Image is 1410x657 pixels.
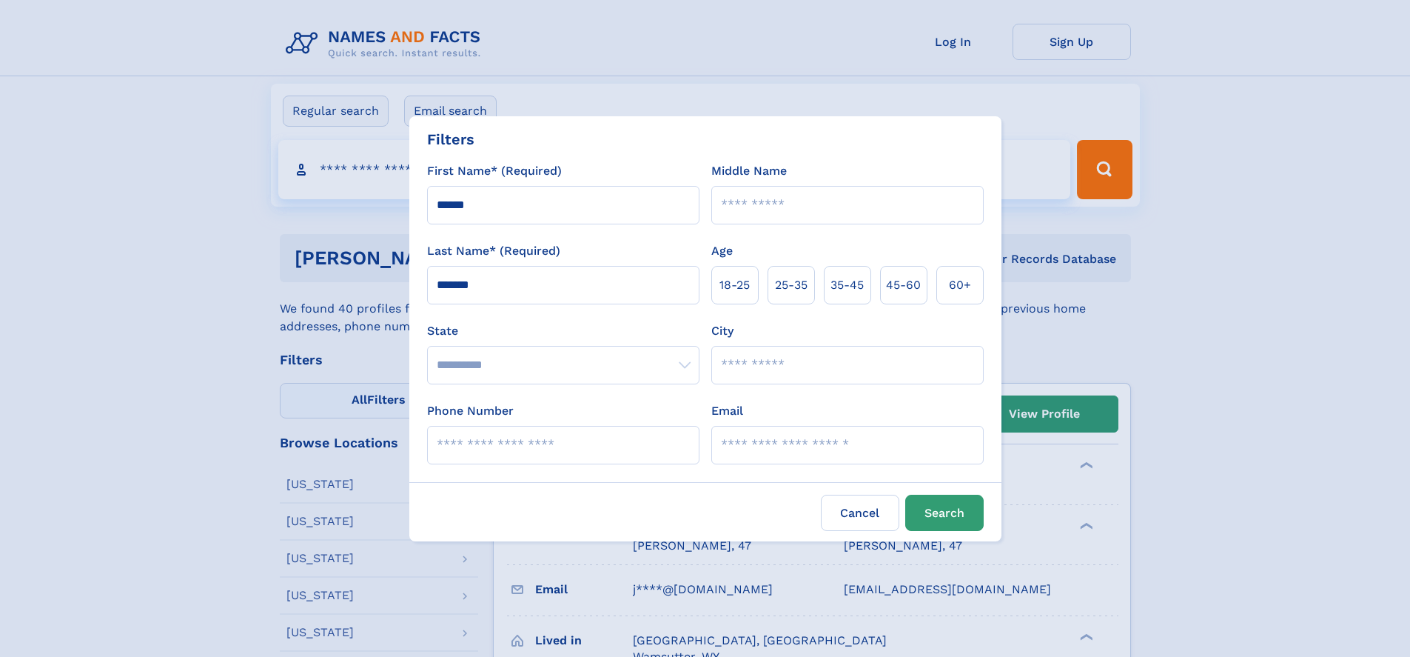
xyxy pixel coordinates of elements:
[711,402,743,420] label: Email
[821,495,899,531] label: Cancel
[711,162,787,180] label: Middle Name
[719,276,750,294] span: 18‑25
[427,402,514,420] label: Phone Number
[427,322,699,340] label: State
[830,276,864,294] span: 35‑45
[711,242,733,260] label: Age
[427,128,474,150] div: Filters
[886,276,921,294] span: 45‑60
[905,495,984,531] button: Search
[427,242,560,260] label: Last Name* (Required)
[427,162,562,180] label: First Name* (Required)
[775,276,808,294] span: 25‑35
[711,322,733,340] label: City
[949,276,971,294] span: 60+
